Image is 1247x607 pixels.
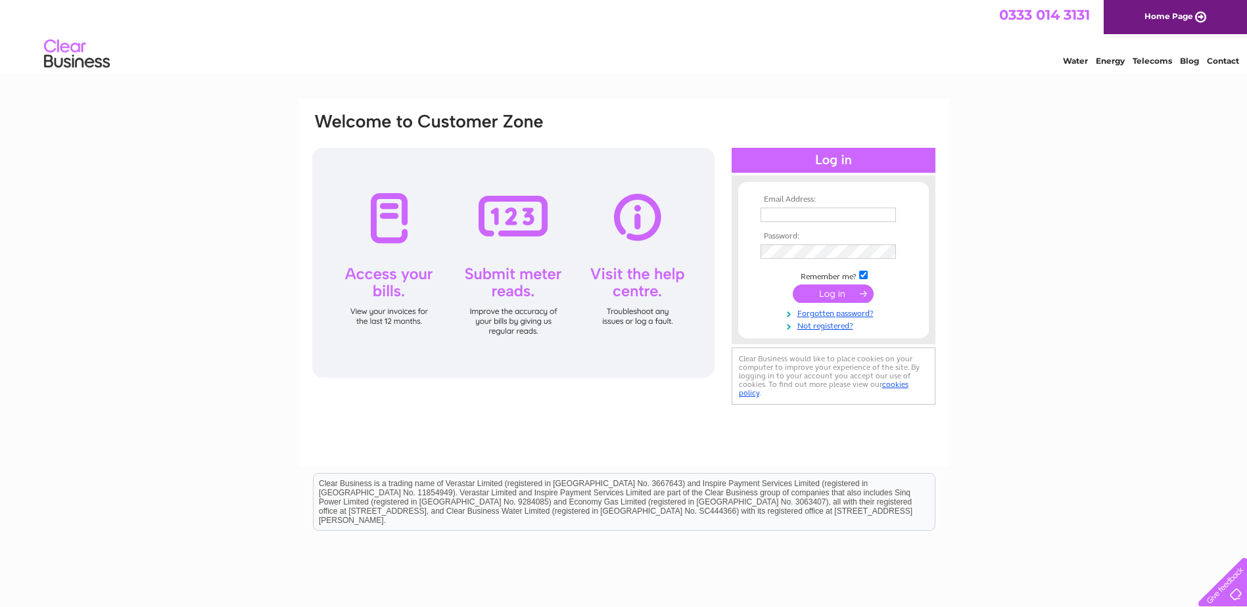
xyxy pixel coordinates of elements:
a: Forgotten password? [761,306,910,319]
a: Blog [1180,56,1199,66]
img: logo.png [43,34,110,74]
td: Remember me? [757,269,910,282]
div: Clear Business would like to place cookies on your computer to improve your experience of the sit... [732,348,935,405]
a: Not registered? [761,319,910,331]
a: Contact [1207,56,1239,66]
a: Water [1063,56,1088,66]
a: Telecoms [1133,56,1172,66]
div: Clear Business is a trading name of Verastar Limited (registered in [GEOGRAPHIC_DATA] No. 3667643... [314,7,935,64]
a: Energy [1096,56,1125,66]
a: cookies policy [739,380,908,397]
input: Submit [793,284,874,303]
a: 0333 014 3131 [999,7,1090,23]
th: Password: [757,232,910,241]
th: Email Address: [757,195,910,204]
